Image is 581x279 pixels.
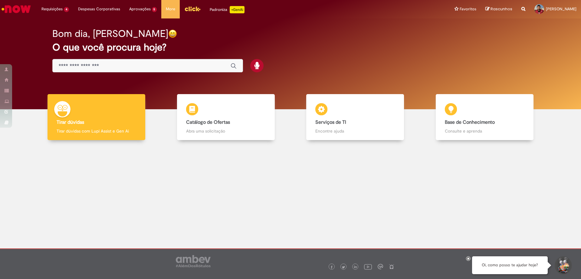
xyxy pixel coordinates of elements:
a: Base de Conhecimento Consulte e aprenda [420,94,550,140]
img: logo_footer_naosei.png [389,264,394,269]
span: Despesas Corporativas [78,6,120,12]
b: Tirar dúvidas [57,119,84,125]
img: logo_footer_twitter.png [342,266,345,269]
img: logo_footer_youtube.png [364,263,372,271]
span: [PERSON_NAME] [546,6,576,11]
img: logo_footer_ambev_rotulo_gray.png [176,255,211,267]
span: Aprovações [129,6,151,12]
span: Favoritos [460,6,476,12]
b: Serviços de TI [315,119,346,125]
b: Catálogo de Ofertas [186,119,230,125]
span: Rascunhos [491,6,512,12]
a: Tirar dúvidas Tirar dúvidas com Lupi Assist e Gen Ai [32,94,161,140]
p: Abra uma solicitação [186,128,266,134]
h2: O que você procura hoje? [52,42,529,53]
a: Catálogo de Ofertas Abra uma solicitação [161,94,291,140]
img: logo_footer_linkedin.png [354,265,357,269]
img: logo_footer_facebook.png [330,266,333,269]
p: +GenAi [230,6,245,13]
img: happy-face.png [168,29,177,38]
a: Serviços de TI Encontre ajuda [290,94,420,140]
h2: Bom dia, [PERSON_NAME] [52,28,168,39]
div: Oi, como posso te ajudar hoje? [472,256,548,274]
span: Requisições [41,6,63,12]
img: click_logo_yellow_360x200.png [184,4,201,13]
a: Rascunhos [485,6,512,12]
p: Tirar dúvidas com Lupi Assist e Gen Ai [57,128,136,134]
p: Consulte e aprenda [445,128,524,134]
img: logo_footer_workplace.png [378,264,383,269]
p: Encontre ajuda [315,128,395,134]
b: Base de Conhecimento [445,119,495,125]
span: 5 [152,7,157,12]
button: Iniciar Conversa de Suporte [554,256,572,274]
span: More [166,6,175,12]
span: 4 [64,7,69,12]
div: Padroniza [210,6,245,13]
img: ServiceNow [1,3,32,15]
